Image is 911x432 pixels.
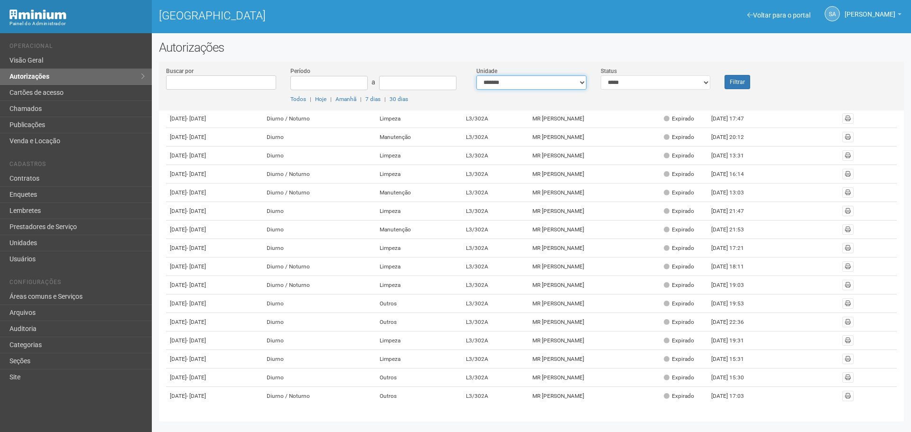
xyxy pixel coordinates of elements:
td: [DATE] [166,257,263,276]
td: [DATE] [166,331,263,350]
span: - [DATE] [186,226,206,233]
span: | [384,96,386,102]
td: Diurno / Noturno [263,257,376,276]
a: Todos [290,96,306,102]
td: Diurno [263,202,376,221]
button: Filtrar [725,75,750,89]
td: L3/302A [462,313,529,331]
td: [DATE] [166,276,263,294]
div: Expirado [664,244,694,252]
div: Expirado [664,318,694,326]
td: [DATE] [166,165,263,184]
div: Expirado [664,392,694,400]
td: Diurno [263,331,376,350]
a: SA [825,6,840,21]
td: Manutenção [376,221,462,239]
td: [DATE] 21:53 [707,221,760,239]
td: [DATE] [166,313,263,331]
td: Outros [376,368,462,387]
td: Diurno [263,128,376,147]
span: - [DATE] [186,189,206,196]
td: L3/302A [462,239,529,257]
td: Diurno [263,294,376,313]
div: Painel do Administrador [9,19,145,28]
span: - [DATE] [186,356,206,362]
td: MR [PERSON_NAME] [529,313,660,331]
td: MR [PERSON_NAME] [529,184,660,202]
td: [DATE] [166,128,263,147]
a: Hoje [315,96,326,102]
td: Diurno / Noturno [263,387,376,405]
td: [DATE] 19:53 [707,294,760,313]
td: [DATE] 21:47 [707,202,760,221]
li: Cadastros [9,161,145,171]
span: - [DATE] [186,152,206,159]
td: Diurno [263,313,376,331]
td: MR [PERSON_NAME] [529,239,660,257]
span: a [372,78,375,86]
li: Operacional [9,43,145,53]
td: Diurno / Noturno [263,110,376,128]
label: Buscar por [166,67,194,75]
td: [DATE] 19:03 [707,276,760,294]
td: Limpeza [376,331,462,350]
div: Expirado [664,207,694,215]
td: L3/302A [462,184,529,202]
td: MR [PERSON_NAME] [529,202,660,221]
div: Expirado [664,337,694,345]
td: MR [PERSON_NAME] [529,368,660,387]
td: L3/302A [462,147,529,165]
td: [DATE] 15:30 [707,368,760,387]
span: - [DATE] [186,319,206,325]
h2: Autorizações [159,40,904,55]
span: - [DATE] [186,337,206,344]
span: | [360,96,362,102]
td: [DATE] 13:03 [707,184,760,202]
td: MR [PERSON_NAME] [529,147,660,165]
td: Manutenção [376,128,462,147]
td: Limpeza [376,110,462,128]
td: Limpeza [376,276,462,294]
span: Silvio Anjos [845,1,895,18]
td: [DATE] [166,239,263,257]
td: [DATE] [166,110,263,128]
td: Outros [376,387,462,405]
td: [DATE] 13:31 [707,147,760,165]
td: [DATE] [166,368,263,387]
td: MR [PERSON_NAME] [529,128,660,147]
div: Expirado [664,189,694,197]
label: Período [290,67,310,75]
div: Expirado [664,300,694,308]
label: Status [601,67,617,75]
a: [PERSON_NAME] [845,12,902,19]
div: Expirado [664,374,694,382]
td: [DATE] 19:31 [707,331,760,350]
td: L3/302A [462,128,529,147]
li: Configurações [9,279,145,289]
td: Limpeza [376,257,462,276]
span: - [DATE] [186,208,206,214]
td: [DATE] 20:12 [707,128,760,147]
td: MR [PERSON_NAME] [529,165,660,184]
td: Outros [376,294,462,313]
div: Expirado [664,281,694,289]
span: | [310,96,311,102]
td: Diurno [263,221,376,239]
td: Diurno [263,368,376,387]
td: L3/302A [462,202,529,221]
span: - [DATE] [186,263,206,270]
img: Minium [9,9,66,19]
td: [DATE] [166,147,263,165]
td: Limpeza [376,239,462,257]
td: Limpeza [376,350,462,368]
td: L3/302A [462,221,529,239]
td: MR [PERSON_NAME] [529,350,660,368]
td: [DATE] [166,184,263,202]
td: [DATE] [166,350,263,368]
td: MR [PERSON_NAME] [529,276,660,294]
span: - [DATE] [186,300,206,307]
td: Limpeza [376,165,462,184]
td: [DATE] [166,221,263,239]
td: L3/302A [462,276,529,294]
td: [DATE] 15:31 [707,350,760,368]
